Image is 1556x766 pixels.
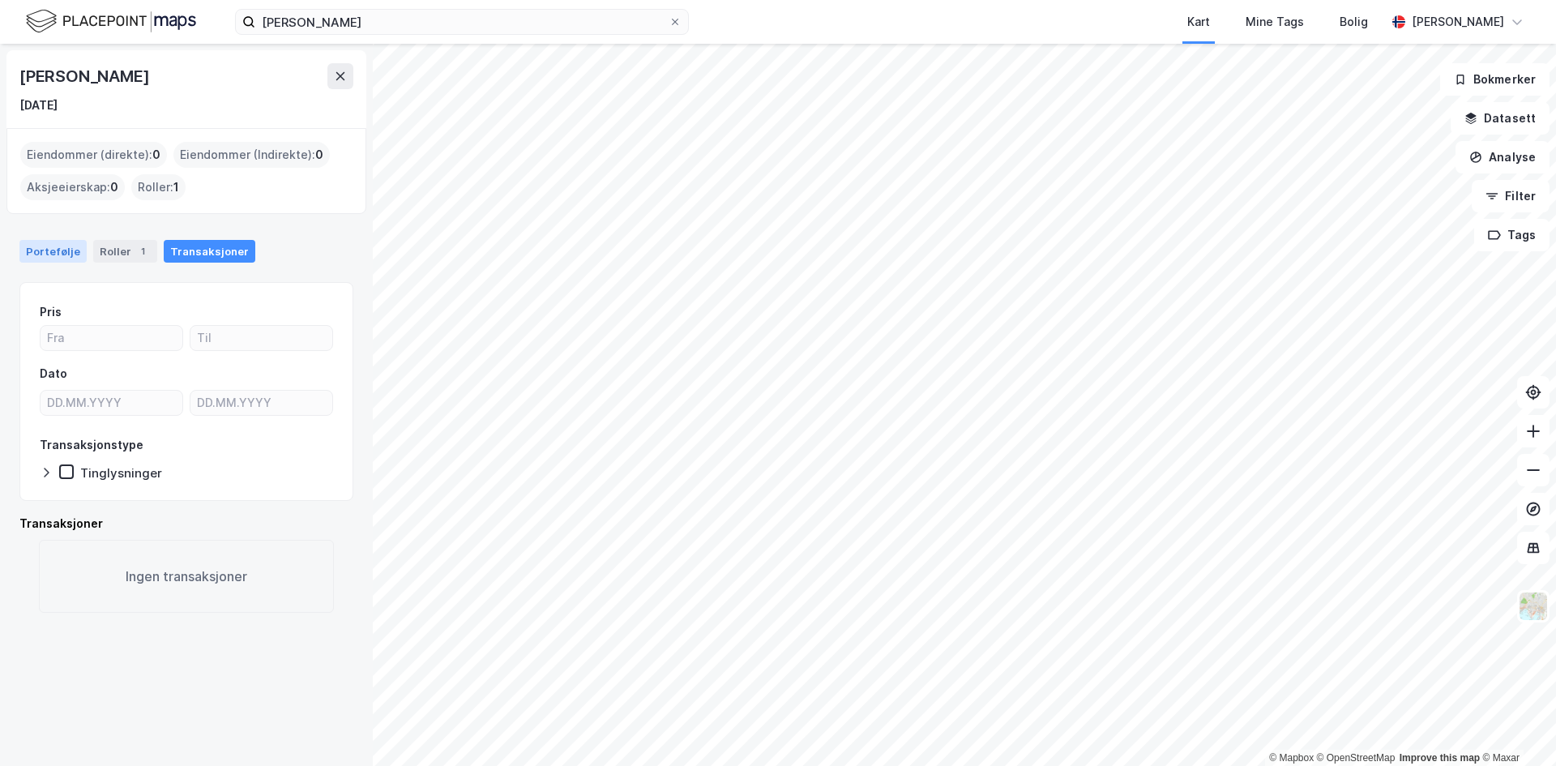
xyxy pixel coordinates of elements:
[315,145,323,165] span: 0
[190,326,332,350] input: Til
[1317,752,1396,764] a: OpenStreetMap
[1340,12,1368,32] div: Bolig
[41,326,182,350] input: Fra
[190,391,332,415] input: DD.MM.YYYY
[1400,752,1480,764] a: Improve this map
[110,178,118,197] span: 0
[255,10,669,34] input: Søk på adresse, matrikkel, gårdeiere, leietakere eller personer
[131,174,186,200] div: Roller :
[1451,102,1550,135] button: Datasett
[1440,63,1550,96] button: Bokmerker
[93,240,157,263] div: Roller
[164,240,255,263] div: Transaksjoner
[41,391,182,415] input: DD.MM.YYYY
[26,7,196,36] img: logo.f888ab2527a4732fd821a326f86c7f29.svg
[40,302,62,322] div: Pris
[40,364,67,383] div: Dato
[1475,688,1556,766] iframe: Chat Widget
[40,435,143,455] div: Transaksjonstype
[20,142,167,168] div: Eiendommer (direkte) :
[19,96,58,115] div: [DATE]
[19,514,353,533] div: Transaksjoner
[39,540,334,613] div: Ingen transaksjoner
[1456,141,1550,173] button: Analyse
[1518,591,1549,622] img: Z
[80,465,162,481] div: Tinglysninger
[173,142,330,168] div: Eiendommer (Indirekte) :
[19,63,152,89] div: [PERSON_NAME]
[1474,219,1550,251] button: Tags
[1246,12,1304,32] div: Mine Tags
[1472,180,1550,212] button: Filter
[152,145,160,165] span: 0
[19,240,87,263] div: Portefølje
[20,174,125,200] div: Aksjeeierskap :
[173,178,179,197] span: 1
[1475,688,1556,766] div: Kontrollprogram for chat
[1269,752,1314,764] a: Mapbox
[1187,12,1210,32] div: Kart
[1412,12,1504,32] div: [PERSON_NAME]
[135,243,151,259] div: 1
